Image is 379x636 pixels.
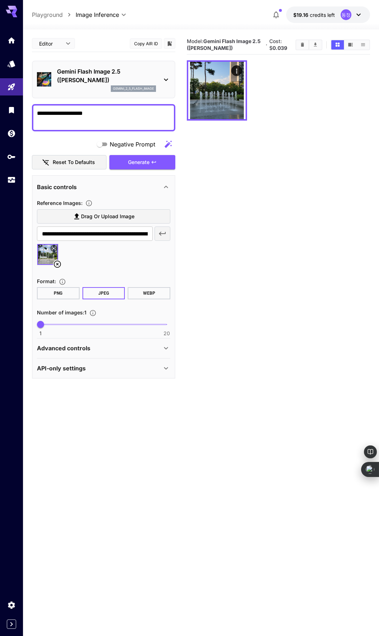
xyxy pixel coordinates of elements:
[37,309,86,315] span: Number of images : 1
[7,176,16,184] div: Usage
[309,40,322,50] button: Download All
[273,45,287,51] b: 0.039
[7,59,16,68] div: Models
[296,40,309,50] button: Clear All
[37,178,170,196] div: Basic controls
[76,10,119,19] span: Image Inference
[128,158,150,167] span: Generate
[37,287,80,299] button: PNG
[37,64,170,95] div: Gemini Flash Image 2.5 ([PERSON_NAME])gemini_2_5_flash_image
[128,287,170,299] button: WEBP
[266,41,267,49] p: ·
[357,40,369,50] button: Show media in list view
[293,11,335,19] div: $19.1601
[286,6,370,23] button: $19.1601동정
[86,309,99,317] button: Specify how many images to generate in a single request. Each image generation will be charged se...
[32,155,106,170] button: Reset to defaults
[110,140,155,149] span: Negative Prompt
[310,12,335,18] span: credits left
[113,86,154,91] p: gemini_2_5_flash_image
[82,287,125,299] button: JPEG
[7,36,16,45] div: Home
[37,360,170,377] div: API-only settings
[37,209,170,224] label: Drag or upload image
[39,40,61,47] span: Editor
[56,278,69,285] button: Choose the file format for the output image.
[37,200,82,206] span: Reference Images :
[7,600,16,609] div: Settings
[130,38,162,49] button: Copy AIR ID
[295,39,322,50] div: Clear AllDownload All
[109,155,175,170] button: Generate
[293,12,310,18] span: $19.16
[37,278,56,284] span: Format :
[57,67,156,84] p: Gemini Flash Image 2.5 ([PERSON_NAME])
[32,10,76,19] nav: breadcrumb
[331,39,370,50] div: Show media in grid viewShow media in video viewShow media in list view
[331,40,344,50] button: Show media in grid view
[344,40,357,50] button: Show media in video view
[7,83,16,92] div: Playground
[37,183,77,191] p: Basic controls
[7,619,16,629] button: Expand sidebar
[37,364,86,373] p: API-only settings
[32,10,63,19] a: Playground
[187,38,261,51] b: Gemini Flash Image 2.5 ([PERSON_NAME])
[269,38,287,51] span: Cost: $
[7,106,16,114] div: Library
[187,38,261,51] span: Model:
[341,9,351,20] div: 동정
[164,330,170,337] span: 20
[37,344,90,352] p: Advanced controls
[37,340,170,357] div: Advanced controls
[231,65,242,76] div: Actions
[81,212,134,221] span: Drag or upload image
[7,152,16,161] div: API Keys
[166,39,173,48] button: Add to library
[82,200,95,207] button: Upload a reference image to guide the result. This is needed for Image-to-Image or Inpainting. Su...
[188,62,246,119] img: Z
[39,330,42,337] span: 1
[7,129,16,138] div: Wallet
